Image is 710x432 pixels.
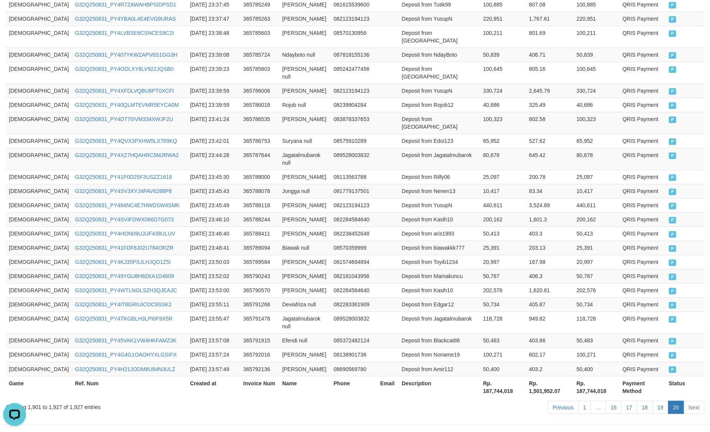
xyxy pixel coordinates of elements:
[279,112,330,134] td: [PERSON_NAME]
[619,47,666,62] td: QRIS Payment
[480,148,526,170] td: 80,678
[240,311,279,333] td: 365791478
[398,184,480,198] td: Deposit from Nenen13
[619,170,666,184] td: QRIS Payment
[187,347,240,362] td: [DATE] 23:57:24
[398,297,480,311] td: Deposit from Edgar12
[240,283,279,297] td: 365790570
[398,212,480,226] td: Deposit from Kasih10
[526,241,573,255] td: 203.13
[398,148,480,170] td: Deposit from Jagatalmubarok
[187,62,240,83] td: [DATE] 23:39:23
[187,47,240,62] td: [DATE] 23:39:08
[398,226,480,241] td: Deposit from aris1993
[240,11,279,26] td: 365785263
[526,112,573,134] td: 802.58
[330,26,377,47] td: 08570130956
[590,401,606,414] a: …
[6,83,72,98] td: [DEMOGRAPHIC_DATA]
[6,170,72,184] td: [DEMOGRAPHIC_DATA]
[6,98,72,112] td: [DEMOGRAPHIC_DATA]
[573,11,619,26] td: 220,951
[669,352,676,358] span: PAID
[240,184,279,198] td: 365788078
[619,184,666,198] td: QRIS Payment
[75,102,179,108] a: G32Q250831_PY40QLMTEVMR5EYCA0M
[187,26,240,47] td: [DATE] 23:38:48
[669,217,676,223] span: PAID
[573,98,619,112] td: 40,686
[619,11,666,26] td: QRIS Payment
[6,333,72,347] td: [DEMOGRAPHIC_DATA]
[330,297,377,311] td: 082283361909
[240,47,279,62] td: 365785724
[279,11,330,26] td: [PERSON_NAME]
[398,311,480,333] td: Deposit from Jagatalmubarok
[480,226,526,241] td: 50,413
[240,134,279,148] td: 365786753
[3,3,26,26] button: Open LiveChat chat widget
[526,362,573,376] td: 403.2
[526,98,573,112] td: 325.49
[6,62,72,83] td: [DEMOGRAPHIC_DATA]
[669,102,676,109] span: PAID
[526,283,573,297] td: 1,620.61
[330,226,377,241] td: 082238452648
[669,116,676,123] span: PAID
[573,198,619,212] td: 440,611
[279,26,330,47] td: [PERSON_NAME]
[619,297,666,311] td: QRIS Payment
[636,401,653,414] a: 18
[75,366,175,372] a: G32Q250831_PY4H21JODM8U84N3ULZ
[573,255,619,269] td: 20,997
[480,98,526,112] td: 40,686
[480,283,526,297] td: 202,576
[480,47,526,62] td: 50,839
[187,184,240,198] td: [DATE] 23:45:43
[330,170,377,184] td: 08113563788
[75,245,174,251] a: G32Q250831_PY41FDF8J02U784ORZR
[240,26,279,47] td: 365785603
[669,366,676,373] span: PAID
[480,269,526,283] td: 50,787
[619,311,666,333] td: QRIS Payment
[480,62,526,83] td: 100,645
[526,83,573,98] td: 2,645.79
[669,245,676,252] span: PAID
[279,134,330,148] td: Suryana null
[480,362,526,376] td: 50,400
[240,170,279,184] td: 365788000
[573,297,619,311] td: 50,734
[548,401,578,414] a: Previous
[187,333,240,347] td: [DATE] 23:57:08
[398,98,480,112] td: Deposit from Rojob12
[621,401,637,414] a: 17
[480,184,526,198] td: 10,417
[573,148,619,170] td: 80,678
[187,134,240,148] td: [DATE] 23:42:01
[398,47,480,62] td: Deposit from NdayBoto
[330,283,377,297] td: 082284584640
[619,98,666,112] td: QRIS Payment
[619,362,666,376] td: QRIS Payment
[330,47,377,62] td: 087818155136
[75,231,175,237] a: G32Q250831_PY4HON09UJUF438ULUV
[187,83,240,98] td: [DATE] 23:39:59
[398,11,480,26] td: Deposit from YusupN
[279,148,330,170] td: Jagatalmubarok null
[398,241,480,255] td: Deposit from biawakkk777
[398,283,480,297] td: Deposit from Kasih10
[619,226,666,241] td: QRIS Payment
[279,98,330,112] td: Rojob null
[619,347,666,362] td: QRIS Payment
[668,401,684,414] a: 20
[619,62,666,83] td: QRIS Payment
[669,174,676,181] span: PAID
[480,333,526,347] td: 50,483
[75,259,171,265] a: G32Q250831_PY4KJ35PSJLHJQD1Z5I
[240,347,279,362] td: 365792016
[573,184,619,198] td: 10,417
[526,226,573,241] td: 403.3
[240,62,279,83] td: 365785803
[279,297,330,311] td: Deviafriza null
